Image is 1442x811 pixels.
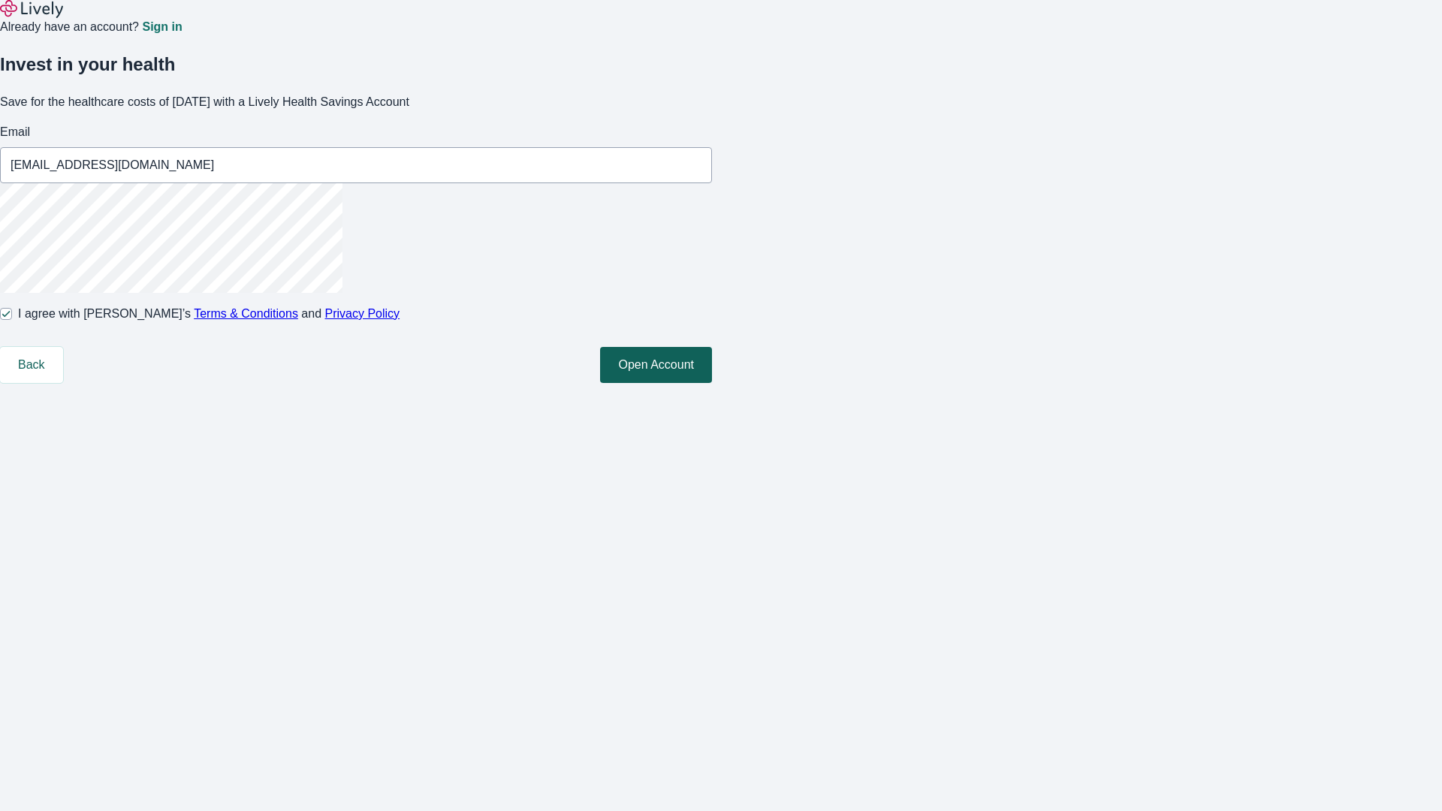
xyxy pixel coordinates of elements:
[18,305,400,323] span: I agree with [PERSON_NAME]’s and
[600,347,712,383] button: Open Account
[325,307,400,320] a: Privacy Policy
[142,21,182,33] a: Sign in
[194,307,298,320] a: Terms & Conditions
